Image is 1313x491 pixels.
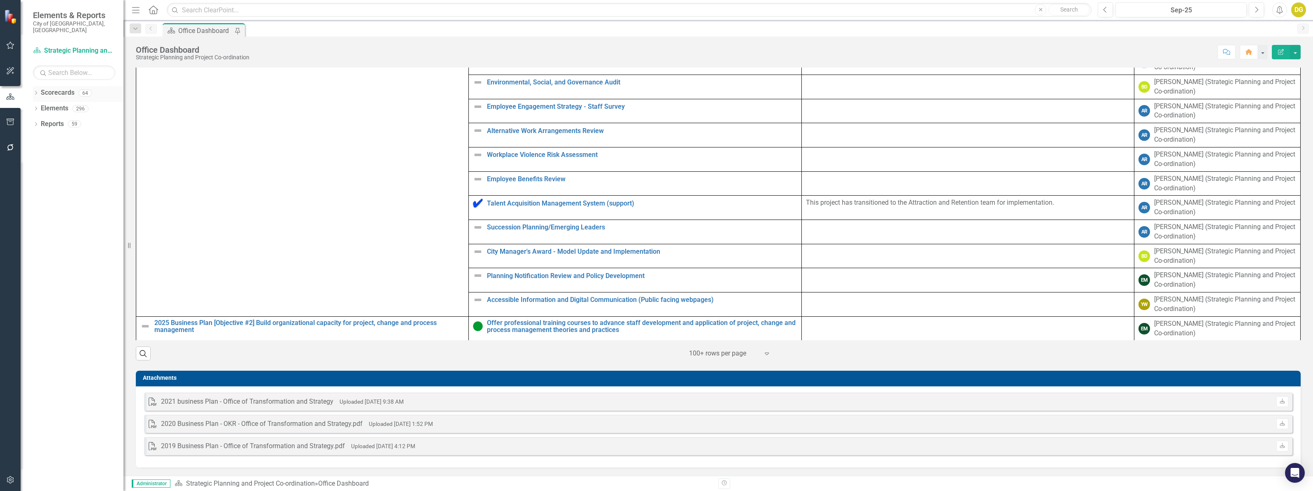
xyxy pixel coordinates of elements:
td: Double-Click to Edit [801,171,1134,196]
img: Not Defined [473,247,483,257]
button: Search [1048,4,1090,16]
td: Double-Click to Edit [801,147,1134,171]
a: Reports [41,119,64,129]
td: Double-Click to Edit Right Click for Context Menu [469,292,801,317]
input: Search Below... [33,65,115,80]
img: ClearPoint Strategy [4,9,19,24]
button: DG [1291,2,1306,17]
td: Double-Click to Edit [1134,220,1301,244]
div: AR [1138,226,1150,238]
td: Double-Click to Edit Right Click for Context Menu [469,220,801,244]
td: Double-Click to Edit [801,292,1134,317]
td: Double-Click to Edit [1134,292,1301,317]
td: Double-Click to Edit [1134,316,1301,341]
td: Double-Click to Edit [1134,196,1301,220]
td: Double-Click to Edit Right Click for Context Menu [469,147,801,171]
span: Search [1060,6,1078,13]
div: AR [1138,105,1150,117]
div: YW [1138,299,1150,310]
td: Double-Click to Edit [1134,244,1301,268]
div: [PERSON_NAME] (Strategic Planning and Project Co-ordination) [1154,102,1296,121]
a: Environmental, Social, and Governance Audit [487,79,797,86]
h3: Attachments [143,375,1297,381]
img: Complete [473,198,483,208]
a: Employee Benefits Review [487,175,797,183]
td: Double-Click to Edit Right Click for Context Menu [469,268,801,292]
img: Not Defined [473,174,483,184]
img: Not Defined [140,321,150,331]
td: Double-Click to Edit [801,99,1134,123]
a: Alternative Work Arrangements Review [487,127,797,135]
a: Strategic Planning and Project Co-ordination [33,46,115,56]
div: Strategic Planning and Project Co-ordination [136,54,249,61]
td: Double-Click to Edit [1134,99,1301,123]
td: Double-Click to Edit Right Click for Context Menu [136,316,469,341]
div: BD [1138,81,1150,93]
img: Not Defined [473,77,483,87]
td: Double-Click to Edit [1134,171,1301,196]
a: City Manager's Award - Model Update and Implementation [487,248,797,255]
div: BD [1138,250,1150,262]
div: AR [1138,178,1150,189]
div: AR [1138,154,1150,165]
a: Talent Acquisition Management System (support) [487,200,797,207]
a: 2025 Business Plan [Objective #2] Build organizational capacity for project, change and process m... [154,319,464,334]
div: Open Intercom Messenger [1285,463,1305,483]
a: Strategic Planning and Project Co-ordination [186,479,315,487]
img: Not Defined [473,271,483,281]
div: [PERSON_NAME] (Strategic Planning and Project Co-ordination) [1154,295,1296,314]
td: Double-Click to Edit [801,220,1134,244]
td: Double-Click to Edit Right Click for Context Menu [469,75,801,99]
a: Succession Planning/Emerging Leaders [487,224,797,231]
div: Office Dashboard [318,479,369,487]
div: [PERSON_NAME] (Strategic Planning and Project Co-ordination) [1154,174,1296,193]
td: Double-Click to Edit [1134,123,1301,147]
td: Double-Click to Edit Right Click for Context Menu [469,244,801,268]
div: [PERSON_NAME] (Strategic Planning and Project Co-ordination) [1154,198,1296,217]
td: Double-Click to Edit [1134,147,1301,171]
input: Search ClearPoint... [167,3,1092,17]
a: Workplace Violence Risk Assessment [487,151,797,159]
a: Scorecards [41,88,74,98]
img: Not Defined [473,222,483,232]
div: EM [1138,274,1150,286]
div: [PERSON_NAME] (Strategic Planning and Project Co-ordination) [1154,77,1296,96]
div: Office Dashboard [178,26,233,36]
a: Offer professional training courses to advance staff development and application of project, chan... [487,319,797,334]
td: Double-Click to Edit Right Click for Context Menu [469,99,801,123]
td: Double-Click to Edit [801,123,1134,147]
small: Uploaded [DATE] 1:52 PM [369,421,433,427]
small: Uploaded [DATE] 4:12 PM [351,443,415,449]
div: [PERSON_NAME] (Strategic Planning and Project Co-ordination) [1154,271,1296,290]
td: Double-Click to Edit [801,196,1134,220]
td: Double-Click to Edit [801,244,1134,268]
span: Administrator [132,479,170,488]
div: » [175,479,712,489]
img: Not Defined [473,150,483,160]
img: Not Defined [473,126,483,136]
div: 296 [72,105,88,112]
small: Uploaded [DATE] 9:38 AM [340,398,404,405]
a: Planning Notification Review and Policy Development [487,272,797,280]
div: Sep-25 [1118,5,1244,15]
td: Double-Click to Edit [1134,268,1301,292]
div: 59 [68,121,81,128]
a: Employee Engagement Strategy - Staff Survey [487,103,797,110]
div: 2020 Business Plan - OKR - Office of Transformation and Strategy.pdf [161,419,363,429]
p: This project has transitioned to the Attraction and Retention team for implementation. [806,198,1130,208]
div: AR [1138,202,1150,213]
td: Double-Click to Edit [801,316,1134,341]
div: EM [1138,323,1150,334]
button: Sep-25 [1115,2,1247,17]
a: Accessible Information and Digital Communication (Public facing webpages) [487,296,797,304]
td: Double-Click to Edit Right Click for Context Menu [469,196,801,220]
span: Elements & Reports [33,10,115,20]
img: Not Defined [473,102,483,112]
td: Double-Click to Edit [801,268,1134,292]
div: [PERSON_NAME] (Strategic Planning and Project Co-ordination) [1154,150,1296,169]
div: 64 [79,89,92,96]
div: [PERSON_NAME] (Strategic Planning and Project Co-ordination) [1154,319,1296,338]
div: [PERSON_NAME] (Strategic Planning and Project Co-ordination) [1154,222,1296,241]
td: Double-Click to Edit Right Click for Context Menu [469,123,801,147]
